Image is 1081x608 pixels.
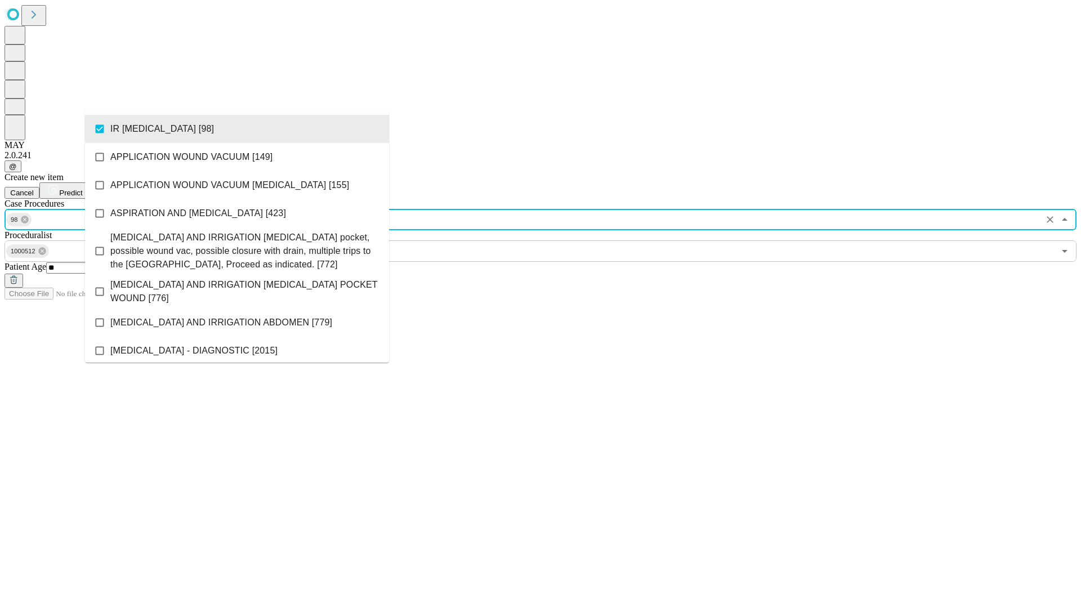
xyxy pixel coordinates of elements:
[110,344,278,357] span: [MEDICAL_DATA] - DIAGNOSTIC [2015]
[1057,243,1073,259] button: Open
[6,245,40,258] span: 1000512
[5,230,52,240] span: Proceduralist
[9,162,17,171] span: @
[110,178,349,192] span: APPLICATION WOUND VACUUM [MEDICAL_DATA] [155]
[110,207,286,220] span: ASPIRATION AND [MEDICAL_DATA] [423]
[10,189,34,197] span: Cancel
[5,150,1076,160] div: 2.0.241
[110,231,380,271] span: [MEDICAL_DATA] AND IRRIGATION [MEDICAL_DATA] pocket, possible wound vac, possible closure with dr...
[110,316,332,329] span: [MEDICAL_DATA] AND IRRIGATION ABDOMEN [779]
[6,244,49,258] div: 1000512
[59,189,82,197] span: Predict
[5,262,46,271] span: Patient Age
[39,182,91,199] button: Predict
[5,172,64,182] span: Create new item
[1057,212,1073,227] button: Close
[5,187,39,199] button: Cancel
[110,122,214,136] span: IR [MEDICAL_DATA] [98]
[6,213,23,226] span: 98
[110,278,380,305] span: [MEDICAL_DATA] AND IRRIGATION [MEDICAL_DATA] POCKET WOUND [776]
[5,199,64,208] span: Scheduled Procedure
[110,150,273,164] span: APPLICATION WOUND VACUUM [149]
[5,140,1076,150] div: MAY
[1042,212,1058,227] button: Clear
[5,160,21,172] button: @
[6,213,32,226] div: 98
